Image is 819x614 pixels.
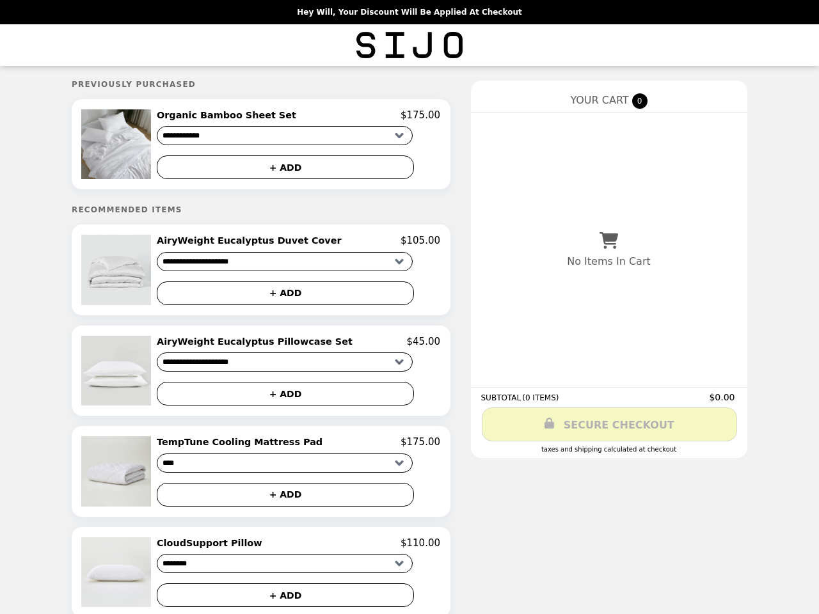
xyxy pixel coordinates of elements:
[401,109,440,121] p: $175.00
[523,393,559,402] span: ( 0 ITEMS )
[481,393,523,402] span: SUBTOTAL
[401,235,440,246] p: $105.00
[157,235,347,246] h2: AiryWeight Eucalyptus Duvet Cover
[81,235,154,304] img: AiryWeight Eucalyptus Duvet Cover
[157,252,413,271] select: Select a product variant
[81,336,154,405] img: AiryWeight Eucalyptus Pillowcase Set
[81,537,154,607] img: CloudSupport Pillow
[568,255,651,267] p: No Items In Cart
[72,205,450,214] h5: Recommended Items
[157,537,267,549] h2: CloudSupport Pillow
[157,109,301,121] h2: Organic Bamboo Sheet Set
[157,336,358,347] h2: AiryWeight Eucalyptus Pillowcase Set
[401,537,440,549] p: $110.00
[157,583,414,607] button: + ADD
[710,392,737,402] span: $0.00
[401,436,440,448] p: $175.00
[481,446,737,453] div: Taxes and Shipping calculated at checkout
[157,155,414,179] button: + ADD
[157,281,414,305] button: + ADD
[157,483,414,507] button: + ADD
[81,436,154,506] img: TempTune Cooling Mattress Pad
[157,436,328,448] h2: TempTune Cooling Mattress Pad
[157,126,413,145] select: Select a product variant
[72,80,450,89] h5: Previously Purchased
[157,554,413,573] select: Select a product variant
[81,109,154,179] img: Organic Bamboo Sheet Set
[571,94,629,106] span: YOUR CART
[157,382,414,405] button: + ADD
[297,8,521,17] p: Hey Will, your discount will be applied at checkout
[632,93,648,109] span: 0
[157,453,413,473] select: Select a product variant
[157,352,413,372] select: Select a product variant
[407,336,441,347] p: $45.00
[356,32,463,58] img: Brand Logo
